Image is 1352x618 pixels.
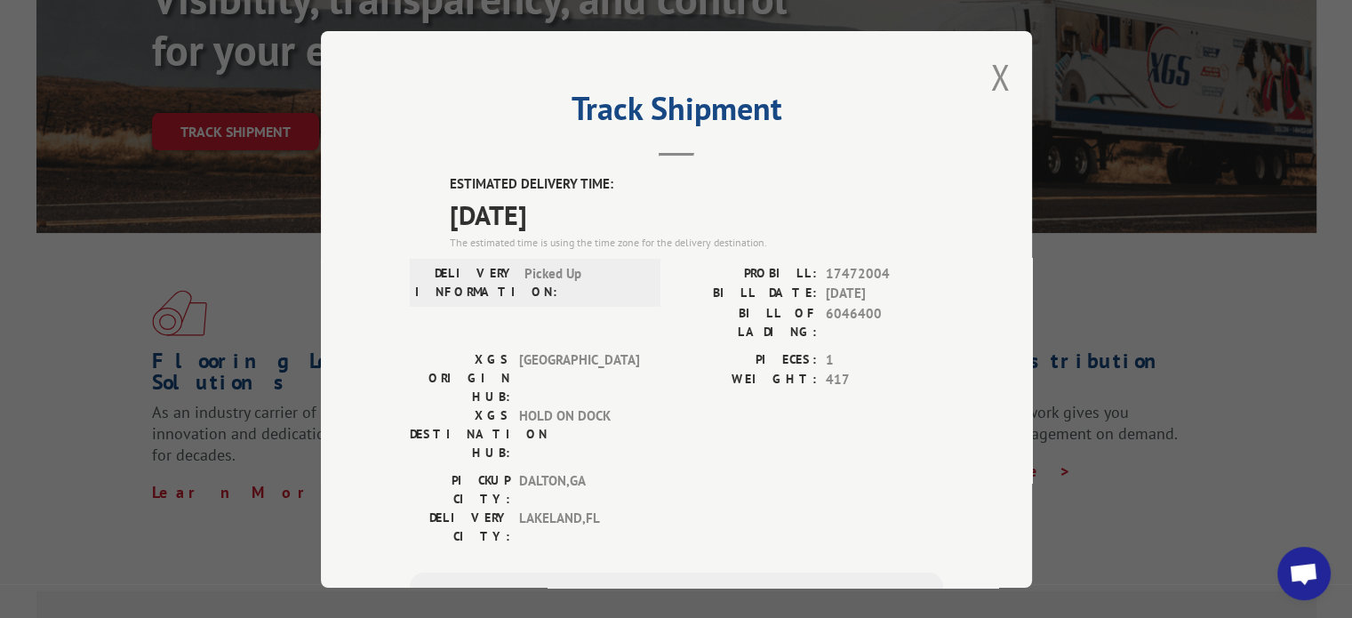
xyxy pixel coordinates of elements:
h2: Track Shipment [410,96,943,130]
div: The estimated time is using the time zone for the delivery destination. [450,234,943,250]
span: 17472004 [826,263,943,284]
span: 1 [826,349,943,370]
label: XGS DESTINATION HUB: [410,405,510,461]
label: BILL DATE: [676,284,817,304]
span: DALTON , GA [519,470,639,508]
button: Close modal [990,53,1010,100]
label: WEIGHT: [676,370,817,390]
label: ESTIMATED DELIVERY TIME: [450,174,943,195]
label: DELIVERY INFORMATION: [415,263,516,301]
label: PROBILL: [676,263,817,284]
span: 6046400 [826,303,943,341]
span: [DATE] [450,194,943,234]
span: 417 [826,370,943,390]
span: LAKELAND , FL [519,508,639,545]
label: DELIVERY CITY: [410,508,510,545]
span: [GEOGRAPHIC_DATA] [519,349,639,405]
label: BILL OF LADING: [676,303,817,341]
div: Open chat [1277,547,1331,600]
label: XGS ORIGIN HUB: [410,349,510,405]
span: [DATE] [826,284,943,304]
span: HOLD ON DOCK [519,405,639,461]
label: PICKUP CITY: [410,470,510,508]
label: PIECES: [676,349,817,370]
span: Picked Up [524,263,644,301]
